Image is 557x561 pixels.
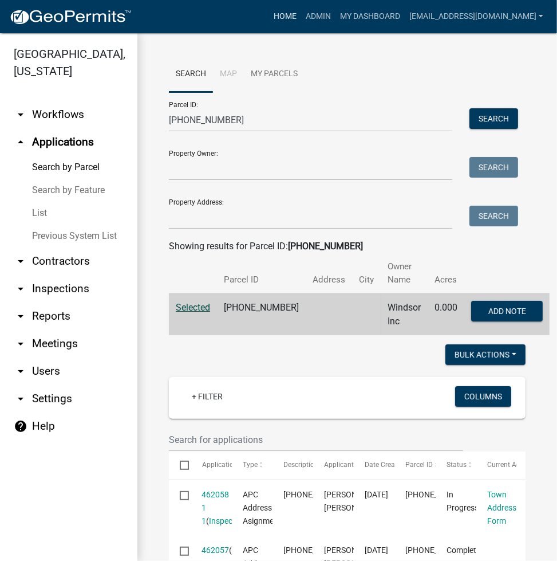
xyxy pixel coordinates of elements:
[471,301,543,321] button: Add Note
[191,452,231,479] datatable-header-cell: Application Number
[476,452,517,479] datatable-header-cell: Current Activity
[283,461,318,469] span: Description
[428,293,464,335] td: 0.000
[365,461,405,469] span: Date Created
[324,461,354,469] span: Applicant
[202,488,221,527] div: ( )
[14,392,27,406] i: arrow_drop_down
[428,253,464,293] th: Acres
[283,546,351,555] span: 006-122-055
[365,546,388,555] span: 08/11/2025
[469,108,518,129] button: Search
[217,293,306,335] td: [PHONE_NUMBER]
[394,452,435,479] datatable-header-cell: Parcel ID
[445,344,526,365] button: Bulk Actions
[14,108,27,121] i: arrow_drop_down
[169,56,213,93] a: Search
[14,135,27,149] i: arrow_drop_up
[406,461,433,469] span: Parcel ID
[306,253,352,293] th: Address
[217,253,306,293] th: Parcel ID
[202,546,230,555] a: 462057
[243,490,281,525] span: APC Address Asignment
[301,6,335,28] a: Admin
[244,56,305,93] a: My Parcels
[405,6,548,28] a: [EMAIL_ADDRESS][DOMAIN_NAME]
[335,6,405,28] a: My Dashboard
[447,461,467,469] span: Status
[169,428,463,452] input: Search for applications
[169,452,191,479] datatable-header-cell: Select
[232,452,272,479] datatable-header-cell: Type
[447,546,485,555] span: Completed
[487,490,516,525] a: Town Address Form
[487,461,535,469] span: Current Activity
[406,490,473,499] span: 006-122-055
[365,490,388,499] span: 08/11/2025
[381,293,428,335] td: Windsor Inc
[202,490,230,525] a: 462058 1 1
[469,206,518,226] button: Search
[288,241,363,252] strong: [PHONE_NUMBER]
[447,490,479,512] span: In Progress
[354,452,394,479] datatable-header-cell: Date Created
[14,309,27,323] i: arrow_drop_down
[202,461,264,469] span: Application Number
[455,386,511,407] button: Columns
[202,544,221,557] div: ( )
[14,337,27,351] i: arrow_drop_down
[488,306,526,315] span: Add Note
[14,419,27,433] i: help
[14,364,27,378] i: arrow_drop_down
[469,157,518,178] button: Search
[406,546,473,555] span: 006-122-055
[283,490,351,499] span: 006-122-055
[269,6,301,28] a: Home
[14,254,27,268] i: arrow_drop_down
[210,516,251,525] a: Inspections
[313,452,354,479] datatable-header-cell: Applicant
[324,490,385,512] span: Lee Ann Taylor
[272,452,313,479] datatable-header-cell: Description
[183,386,232,407] a: + Filter
[381,253,428,293] th: Owner Name
[176,302,210,313] a: Selected
[352,253,381,293] th: City
[169,240,526,253] div: Showing results for Parcel ID:
[436,452,476,479] datatable-header-cell: Status
[243,461,258,469] span: Type
[14,282,27,296] i: arrow_drop_down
